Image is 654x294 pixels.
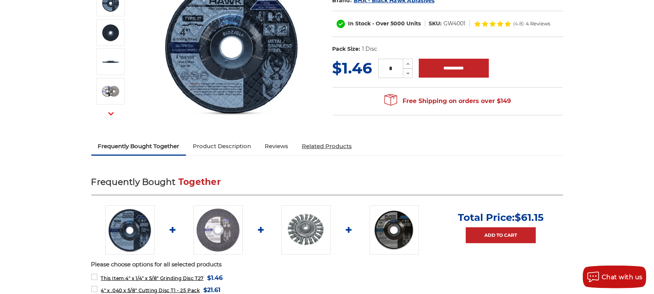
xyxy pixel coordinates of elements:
[91,260,563,269] p: Please choose options for all selected products
[348,20,371,27] span: In Stock
[515,211,543,224] span: $61.15
[583,266,646,288] button: Chat with us
[101,275,203,281] span: 4" x 1/4" x 5/8" Grinding Disc T27
[444,20,466,28] dd: GW4001
[105,205,155,255] img: 4" x 1/4" x 5/8" Grinding Disc
[186,138,258,155] a: Product Description
[101,275,125,281] strong: This Item:
[101,23,120,42] img: Black Hawk Abrasives 4 inch grinding wheel
[102,105,120,122] button: Next
[362,45,377,53] dd: 1 Disc
[178,177,221,187] span: Together
[91,177,176,187] span: Frequently Bought
[407,20,421,27] span: Units
[207,273,223,283] span: $1.46
[602,274,643,281] span: Chat with us
[258,138,295,155] a: Reviews
[391,20,405,27] span: 5000
[101,82,120,101] img: 4 inch BHA grinding wheels
[514,21,524,26] span: (4.8)
[295,138,359,155] a: Related Products
[466,227,536,243] a: Add to Cart
[384,94,511,109] span: Free Shipping on orders over $149
[526,21,551,26] span: 4 Reviews
[458,211,543,224] p: Total Price:
[101,288,200,293] span: 4" x .040 x 5/8" Cutting Disc T1 - 25 Pack
[373,20,389,27] span: - Over
[91,138,186,155] a: Frequently Bought Together
[429,20,442,28] dt: SKU:
[332,59,372,77] span: $1.46
[101,52,120,71] img: 1/4 inch thick grinding wheel
[332,45,361,53] dt: Pack Size:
